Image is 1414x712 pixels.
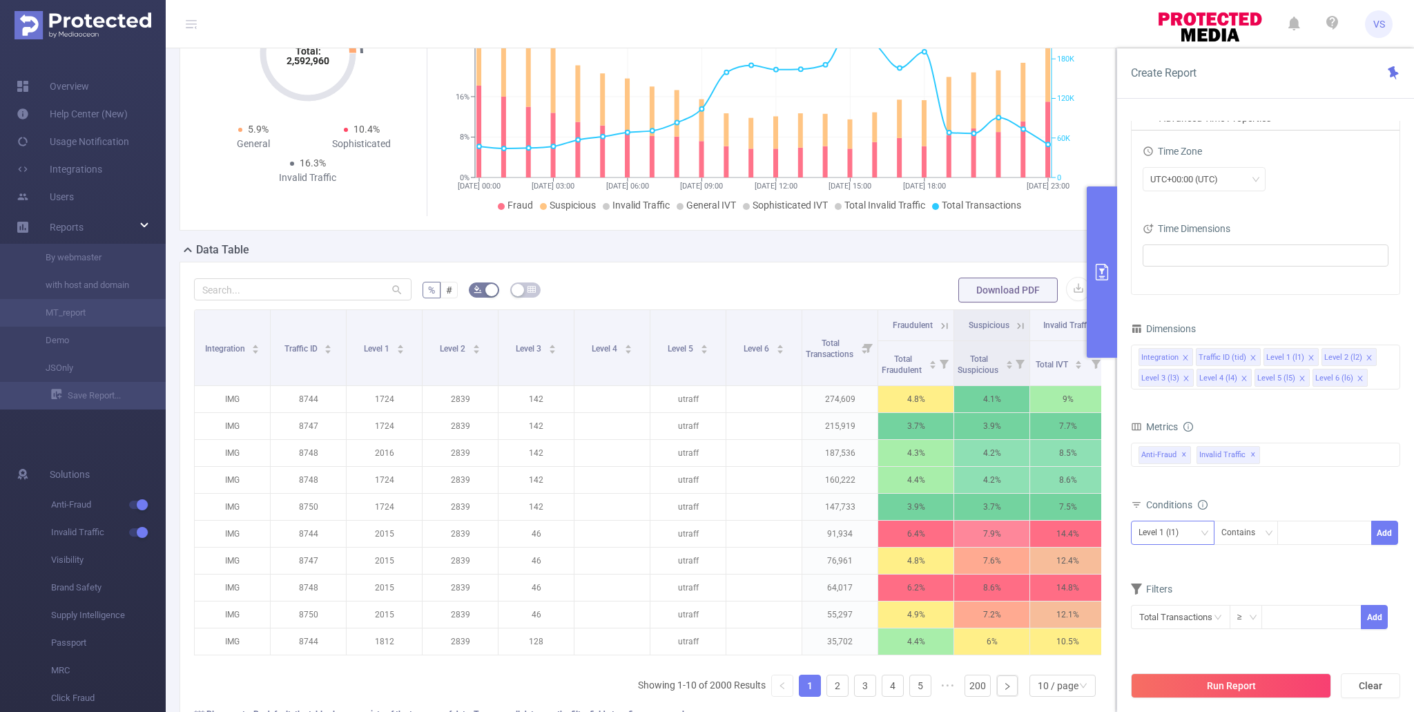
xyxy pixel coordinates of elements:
div: Integration [1141,349,1179,367]
i: icon: caret-down [396,348,404,352]
p: 46 [498,575,574,601]
i: icon: close [1357,375,1364,383]
p: 187,536 [802,440,878,466]
p: 2016 [347,440,422,466]
p: 160,222 [802,467,878,493]
button: Add [1371,521,1398,545]
span: Dimensions [1131,323,1196,334]
div: Sophisticated [308,137,416,151]
p: 76,961 [802,548,878,574]
div: Sort [251,343,260,351]
span: VS [1373,10,1385,38]
p: 2015 [347,548,422,574]
tspan: [DATE] 18:00 [902,182,945,191]
div: Traffic ID (tid) [1199,349,1246,367]
a: 3 [855,675,875,696]
div: Sort [1074,358,1083,367]
i: Filter menu [858,310,878,385]
i: icon: caret-down [776,348,784,352]
span: Integration [205,344,247,354]
p: 8744 [271,386,346,412]
li: Next 5 Pages [937,675,959,697]
p: 8750 [271,602,346,628]
p: 8744 [271,521,346,547]
span: % [428,285,435,296]
a: Help Center (New) [17,100,128,128]
p: 2839 [423,628,498,655]
span: Passport [51,629,166,657]
div: Sort [1005,358,1014,367]
i: icon: close [1241,375,1248,383]
span: Click Fraud [51,684,166,712]
i: icon: caret-up [1075,358,1083,363]
p: 12.4% [1030,548,1105,574]
i: icon: caret-up [396,343,404,347]
div: Level 4 (l4) [1199,369,1237,387]
p: utraff [650,386,726,412]
p: IMG [195,413,270,439]
tspan: [DATE] 03:00 [532,182,574,191]
p: utraff [650,467,726,493]
img: Protected Media [14,11,151,39]
tspan: 2,592,960 [287,55,329,66]
i: icon: down [1249,613,1257,623]
p: 2839 [423,467,498,493]
i: icon: bg-colors [474,285,482,294]
tspan: 16% [456,93,469,102]
p: 2839 [423,521,498,547]
p: IMG [195,386,270,412]
li: Traffic ID (tid) [1196,348,1261,366]
i: icon: caret-up [776,343,784,347]
span: Create Report [1131,66,1197,79]
tspan: 60K [1057,134,1070,143]
p: 3.9% [954,413,1029,439]
p: 7.9% [954,521,1029,547]
p: 3.9% [878,494,953,520]
p: IMG [195,440,270,466]
i: icon: down [1252,175,1260,185]
div: Level 6 (l6) [1315,369,1353,387]
p: 215,919 [802,413,878,439]
p: 7.6% [954,548,1029,574]
tspan: 0% [460,173,469,182]
li: Next Page [996,675,1018,697]
span: Time Zone [1143,146,1202,157]
tspan: Total: [295,46,320,57]
div: Sort [624,343,632,351]
span: MRC [51,657,166,684]
p: 12.1% [1030,602,1105,628]
div: Sort [929,358,937,367]
tspan: [DATE] 09:00 [680,182,723,191]
i: icon: caret-up [624,343,632,347]
div: Sort [396,343,405,351]
div: Sort [776,343,784,351]
span: Total Suspicious [958,354,1000,375]
li: Level 5 (l5) [1255,369,1310,387]
p: utraff [650,602,726,628]
p: 7.5% [1030,494,1105,520]
p: 3.7% [954,494,1029,520]
p: utraff [650,628,726,655]
i: Filter menu [1010,341,1029,385]
p: IMG [195,575,270,601]
tspan: [DATE] 15:00 [829,182,871,191]
p: 14.8% [1030,575,1105,601]
a: Reports [50,213,84,241]
span: Level 2 [440,344,467,354]
a: By webmaster [28,244,149,271]
li: Level 4 (l4) [1197,369,1252,387]
span: Total IVT [1036,360,1070,369]
span: General IVT [686,200,736,211]
i: Filter menu [934,341,953,385]
p: 8.6% [1030,467,1105,493]
i: icon: close [1308,354,1315,363]
p: 2839 [423,413,498,439]
span: Total Transactions [942,200,1021,211]
input: Search... [194,278,411,300]
i: icon: info-circle [1198,500,1208,510]
li: Level 1 (l1) [1263,348,1319,366]
span: Suspicious [969,320,1009,330]
a: 200 [965,675,990,696]
span: Invalid Traffic [612,200,670,211]
p: 4.3% [878,440,953,466]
